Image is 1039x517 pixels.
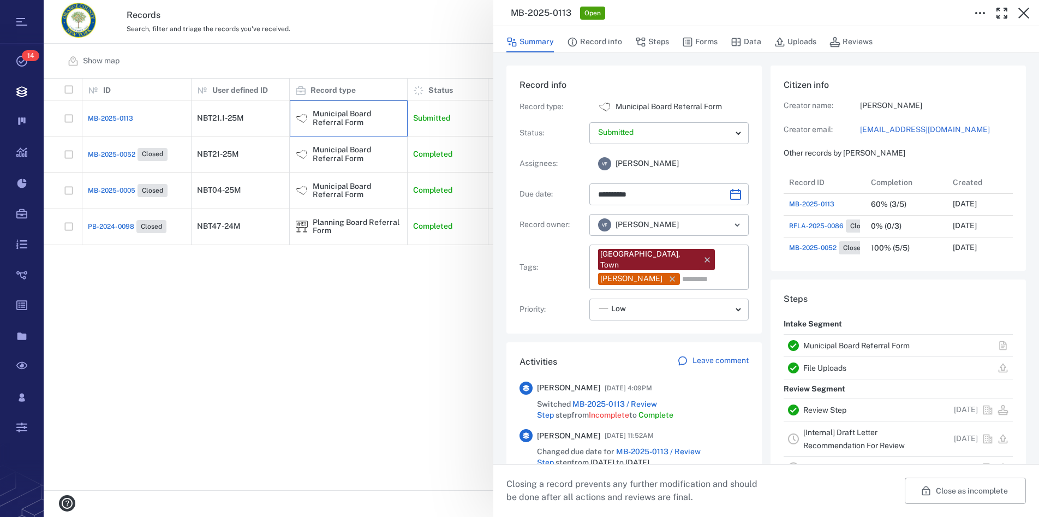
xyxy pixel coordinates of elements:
[582,9,603,18] span: Open
[519,128,585,139] p: Status :
[506,32,554,52] button: Summary
[784,100,860,111] p: Creator name:
[682,32,718,52] button: Forms
[803,341,910,350] a: Municipal Board Referral Form
[22,50,39,61] span: 14
[848,222,874,231] span: Closed
[537,431,600,442] span: [PERSON_NAME]
[598,218,611,231] div: V F
[605,429,654,442] span: [DATE] 11:52AM
[969,2,991,24] button: Toggle to Edit Boxes
[537,447,749,468] span: Changed due date for step from to
[598,100,611,114] div: Municipal Board Referral Form
[789,241,869,254] a: MB-2025-0052Closed
[638,411,673,419] span: Complete
[991,2,1013,24] button: Toggle Fullscreen
[616,158,679,169] span: [PERSON_NAME]
[537,447,701,467] a: MB-2025-0113 / Review Step
[871,167,912,198] div: Completion
[789,219,876,233] a: RFLA-2025-0086Closed
[871,244,910,252] div: 100% (5/5)
[774,32,816,52] button: Uploads
[771,280,1026,501] div: StepsIntake SegmentMunicipal Board Referral FormFile UploadsReview SegmentReview Step[DATE][Inter...
[860,124,1013,135] a: [EMAIL_ADDRESS][DOMAIN_NAME]
[519,189,585,200] p: Due date :
[803,406,846,414] a: Review Step
[611,304,626,314] span: Low
[953,242,977,253] p: [DATE]
[519,304,585,315] p: Priority :
[590,458,614,467] span: [DATE]
[803,364,846,372] a: File Uploads
[905,478,1026,504] button: Close as incomplete
[598,100,611,114] img: icon Municipal Board Referral Form
[506,66,762,342] div: Record infoRecord type:icon Municipal Board Referral FormMunicipal Board Referral FormStatus:Assi...
[1013,2,1035,24] button: Close
[871,222,901,230] div: 0% (0/3)
[784,171,865,193] div: Record ID
[605,382,652,395] span: [DATE] 4:09PM
[784,293,1013,306] h6: Steps
[600,249,697,270] div: [GEOGRAPHIC_DATA], Town
[784,124,860,135] p: Creator email:
[519,79,749,92] h6: Record info
[947,171,1029,193] div: Created
[953,199,977,210] p: [DATE]
[789,221,844,231] span: RFLA-2025-0086
[598,127,731,138] p: Submitted
[635,32,669,52] button: Steps
[871,200,906,209] div: 60% (3/5)
[600,274,662,284] div: [PERSON_NAME]
[953,221,977,231] p: [DATE]
[519,219,585,230] p: Record owner :
[519,355,557,369] h6: Activities
[519,102,585,112] p: Record type :
[519,262,585,273] p: Tags :
[537,399,749,420] span: Switched step from to
[731,32,761,52] button: Data
[803,428,905,450] a: [Internal] Draft Letter Recommendation For Review
[519,158,585,169] p: Assignees :
[953,167,982,198] div: Created
[784,314,842,334] p: Intake Segment
[25,8,47,17] span: Help
[725,183,747,205] button: Choose date, selected date is Sep 19, 2025
[598,157,611,170] div: V F
[506,478,766,504] p: Closing a record prevents any further modification and should be done after all actions and revie...
[589,411,629,419] span: Incomplete
[616,102,722,112] p: Municipal Board Referral Form
[537,383,600,394] span: [PERSON_NAME]
[730,217,745,233] button: Open
[511,7,571,20] h3: MB-2025-0113
[567,32,622,52] button: Record info
[860,100,1013,111] p: [PERSON_NAME]
[537,400,657,419] a: MB-2025-0113 / Review Step
[784,379,845,399] p: Review Segment
[954,405,978,415] p: [DATE]
[789,243,837,253] span: MB-2025-0052
[789,199,834,209] a: MB-2025-0113
[771,66,1026,280] div: Citizen infoCreator name:[PERSON_NAME]Creator email:[EMAIL_ADDRESS][DOMAIN_NAME]Other records by ...
[829,32,873,52] button: Reviews
[677,355,749,369] a: Leave comment
[784,79,1013,92] h6: Citizen info
[784,148,1013,159] p: Other records by [PERSON_NAME]
[789,167,825,198] div: Record ID
[616,219,679,230] span: [PERSON_NAME]
[954,462,978,473] p: [DATE]
[954,433,978,444] p: [DATE]
[692,355,749,366] p: Leave comment
[625,458,649,467] span: [DATE]
[841,243,867,253] span: Closed
[865,171,947,193] div: Completion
